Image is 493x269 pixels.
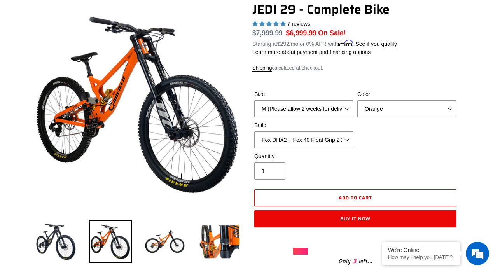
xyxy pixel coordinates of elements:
[9,43,20,54] div: Navigation go back
[35,220,77,263] img: Load image into Gallery viewer, JEDI 29 - Complete Bike
[357,90,456,98] label: Color
[287,21,310,27] span: 7 reviews
[89,220,132,263] img: Load image into Gallery viewer, JEDI 29 - Complete Bike
[252,65,272,72] a: Shipping
[254,210,456,227] button: Buy it now
[388,247,454,253] div: We're Online!
[252,38,397,48] p: Starting at /mo or 0% APR with .
[52,44,142,54] div: Chat with us now
[388,254,454,260] p: How may I help you today?
[25,39,44,58] img: d_696896380_company_1647369064580_696896380
[318,28,346,38] span: On Sale!
[143,220,186,263] img: Load image into Gallery viewer, JEDI 29 - Complete Bike
[286,29,316,37] span: $6,999.99
[351,257,359,266] span: 3
[337,40,354,46] span: Affirm
[4,183,148,210] textarea: Type your message and hit 'Enter'
[293,255,418,267] div: Only left...
[355,41,397,47] a: See if you qualify - Learn more about Affirm Financing (opens in modal)
[128,4,146,23] div: Minimize live chat window
[254,121,353,129] label: Build
[252,49,371,55] a: Learn more about payment and financing options
[254,90,353,98] label: Size
[254,189,456,206] button: Add to cart
[339,194,372,201] span: Add to cart
[45,83,107,162] span: We're online!
[252,2,458,17] h1: JEDI 29 - Complete Bike
[252,29,283,37] s: $7,999.99
[254,152,353,161] label: Quantity
[252,64,458,72] div: calculated at checkout.
[252,21,287,27] span: 5.00 stars
[277,41,289,47] span: $292
[198,220,241,263] img: Load image into Gallery viewer, JEDI 29 - Complete Bike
